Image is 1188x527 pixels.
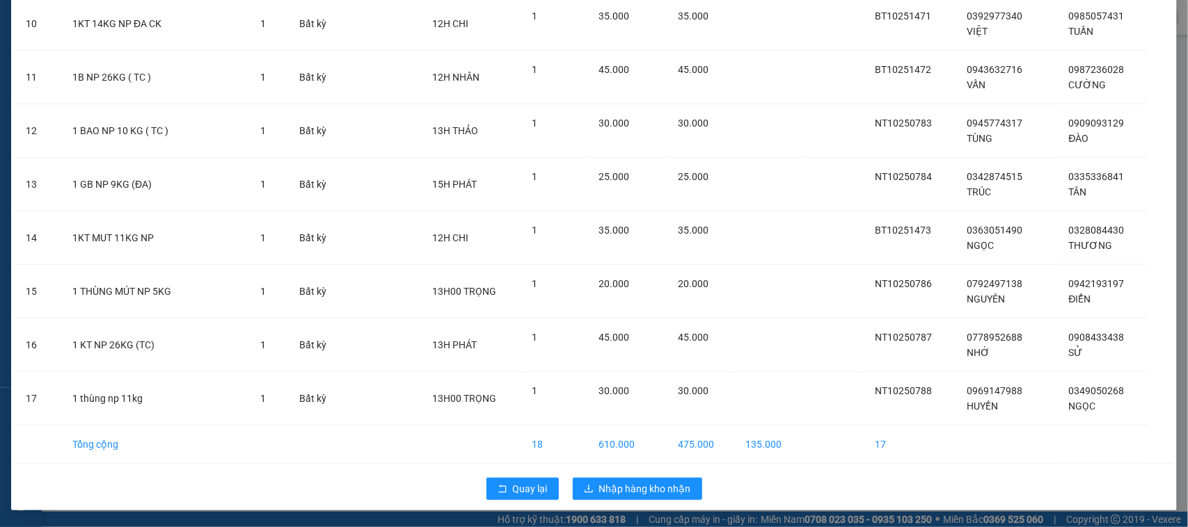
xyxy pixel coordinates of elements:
span: 15H PHÁT [432,179,477,190]
span: 45.000 [599,64,629,75]
span: NT10250788 [875,385,932,396]
span: 45.000 [679,64,709,75]
span: 20.000 [679,278,709,289]
td: 1 KT NP 26KG (TC) [61,318,249,372]
td: Bất kỳ [288,158,345,211]
span: 1 [532,64,537,75]
td: 475.000 [667,425,735,464]
td: 610.000 [587,425,667,464]
span: 35.000 [599,225,629,236]
span: VẤN [967,79,985,90]
span: BT10251472 [875,64,931,75]
span: 0335336841 [1069,171,1125,182]
td: Bất kỳ [288,318,345,372]
span: 1 [532,385,537,396]
span: TRÚC [967,186,991,197]
td: 17 [15,372,61,425]
span: 1 [532,332,537,343]
span: VIỆT [967,26,988,37]
td: Bất kỳ [288,51,345,104]
span: TÙNG [967,133,992,144]
span: 30.000 [679,117,709,129]
td: 11 [15,51,61,104]
td: 16 [15,318,61,372]
span: SỬ [1069,347,1083,358]
span: 0908433438 [1069,332,1125,343]
td: 14 [15,211,61,265]
td: 1 THÙNG MÚT NP 5KG [61,265,249,318]
td: 15 [15,265,61,318]
td: 135.000 [735,425,802,464]
td: Bất kỳ [288,372,345,425]
span: 1 [260,125,266,136]
span: 13H00 TRỌNG [432,393,496,404]
span: 1 [532,10,537,22]
span: 1 [260,286,266,297]
span: 25.000 [679,171,709,182]
span: 0943632716 [967,64,1022,75]
span: 0909093129 [1069,117,1125,129]
span: 12H CHI [432,232,468,243]
span: 1 [260,179,266,190]
span: download [584,484,594,495]
span: CƯỜNG [1069,79,1107,90]
span: 0945774317 [967,117,1022,129]
td: Bất kỳ [288,211,345,265]
td: 12 [15,104,61,158]
span: Quay lại [513,481,548,496]
span: 30.000 [679,385,709,396]
span: 0392977340 [967,10,1022,22]
span: 0342874515 [967,171,1022,182]
span: 45.000 [679,332,709,343]
span: BT10251473 [875,225,931,236]
span: 1 [532,278,537,289]
span: 1 [532,225,537,236]
span: 20.000 [599,278,629,289]
span: 1 [260,232,266,243]
span: ĐIỂN [1069,293,1091,305]
span: TÂN [1069,186,1087,197]
span: 0942193197 [1069,278,1125,289]
span: 1 [260,393,266,404]
span: 35.000 [679,225,709,236]
span: 25.000 [599,171,629,182]
td: 1 GB NP 9KG (ĐA) [61,158,249,211]
td: Bất kỳ [288,104,345,158]
span: 12H CHI [432,18,468,29]
span: 0985057431 [1069,10,1125,22]
td: 1 thùng np 11kg [61,372,249,425]
span: NGỌC [1069,400,1096,412]
span: 0792497138 [967,278,1022,289]
span: NGỌC [967,240,994,251]
span: NT10250783 [875,117,932,129]
span: 0969147988 [967,385,1022,396]
button: downloadNhập hàng kho nhận [573,478,702,500]
span: 13H THẢO [432,125,478,136]
span: 13H00 TRỌNG [432,286,496,297]
td: 1 BAO NP 10 KG ( TC ) [61,104,249,158]
span: 13H PHÁT [432,339,477,350]
span: 1 [260,18,266,29]
td: 1B NP 26KG ( TC ) [61,51,249,104]
span: 35.000 [599,10,629,22]
span: HUYỀN [967,400,998,412]
button: rollbackQuay lại [486,478,559,500]
span: 45.000 [599,332,629,343]
span: 30.000 [599,385,629,396]
td: Tổng cộng [61,425,249,464]
td: 1KT MUT 11KG NP [61,211,249,265]
span: 30.000 [599,117,629,129]
span: rollback [498,484,507,495]
td: 17 [864,425,956,464]
span: BT10251471 [875,10,931,22]
span: 35.000 [679,10,709,22]
span: Nhập hàng kho nhận [599,481,691,496]
span: 0328084430 [1069,225,1125,236]
span: NHỚ [967,347,990,358]
span: 1 [260,339,266,350]
span: TUẤN [1069,26,1094,37]
span: 0363051490 [967,225,1022,236]
span: 0987236028 [1069,64,1125,75]
td: 13 [15,158,61,211]
span: 0778952688 [967,332,1022,343]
